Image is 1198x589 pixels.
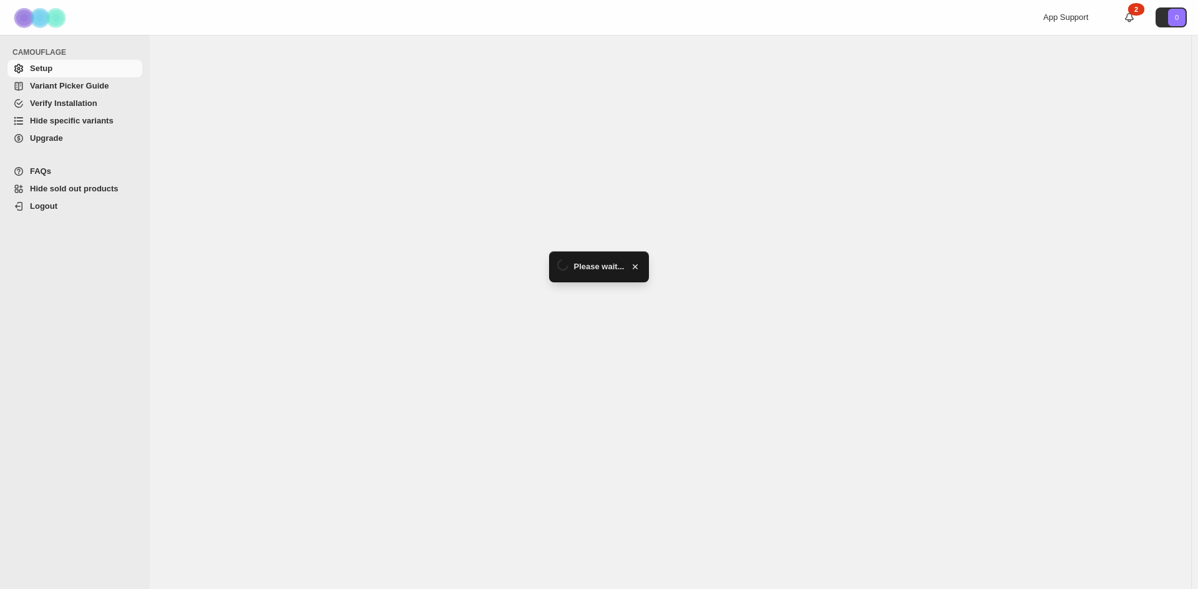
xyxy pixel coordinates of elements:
span: Logout [30,201,57,211]
a: 2 [1123,11,1136,24]
span: Variant Picker Guide [30,81,109,90]
img: Camouflage [10,1,72,35]
span: Upgrade [30,133,63,143]
span: App Support [1043,12,1088,22]
text: 0 [1175,14,1179,21]
span: Setup [30,64,52,73]
span: Verify Installation [30,98,97,108]
a: Logout [7,198,142,215]
a: Upgrade [7,130,142,147]
a: Hide specific variants [7,112,142,130]
span: FAQs [30,166,51,176]
button: Avatar with initials 0 [1156,7,1187,27]
div: 2 [1128,3,1144,16]
a: Setup [7,60,142,77]
span: Avatar with initials 0 [1168,9,1186,26]
a: Variant Picker Guide [7,77,142,95]
a: Hide sold out products [7,180,142,198]
span: Hide specific variants [30,116,114,125]
span: Hide sold out products [30,184,119,193]
a: FAQs [7,163,142,180]
a: Verify Installation [7,95,142,112]
span: CAMOUFLAGE [12,47,144,57]
span: Please wait... [574,261,625,273]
